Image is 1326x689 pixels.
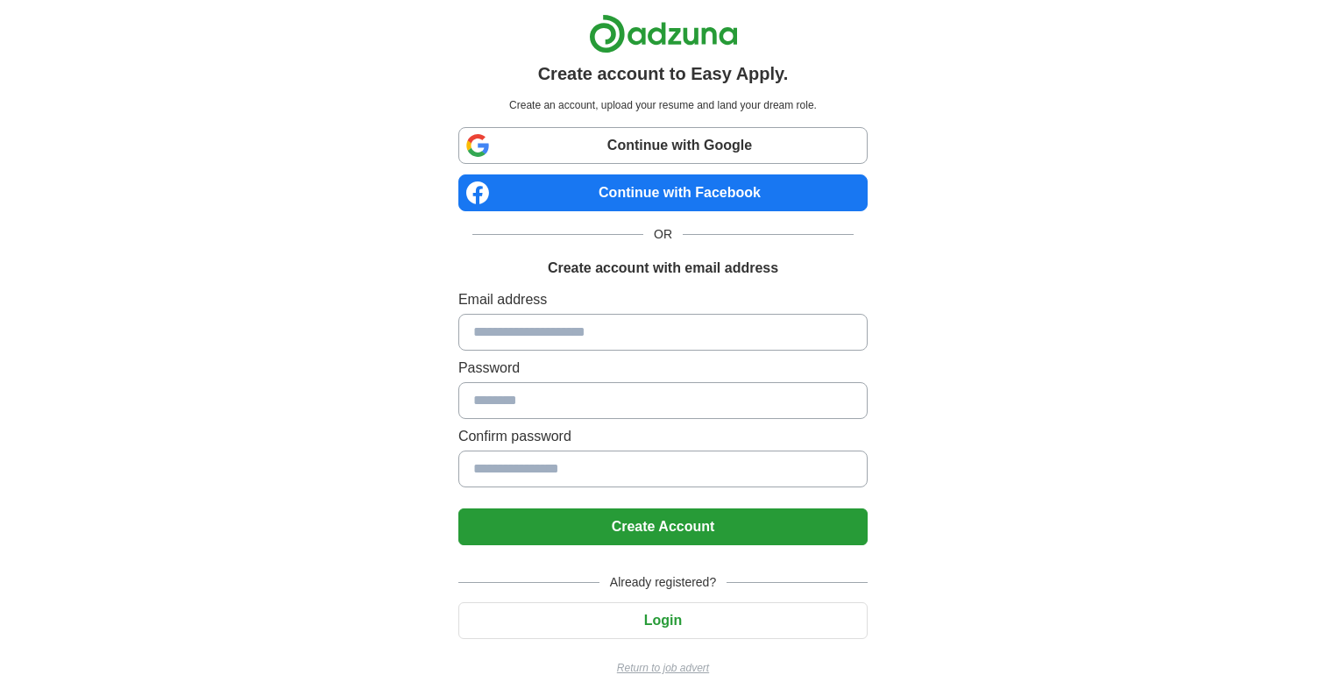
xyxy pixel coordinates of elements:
button: Create Account [458,508,868,545]
img: Adzuna logo [589,14,738,53]
label: Confirm password [458,426,868,447]
h1: Create account to Easy Apply. [538,60,789,87]
label: Password [458,358,868,379]
span: Already registered? [599,573,727,592]
a: Continue with Google [458,127,868,164]
button: Login [458,602,868,639]
h1: Create account with email address [548,258,778,279]
a: Continue with Facebook [458,174,868,211]
span: OR [643,225,683,244]
a: Return to job advert [458,660,868,676]
label: Email address [458,289,868,310]
p: Create an account, upload your resume and land your dream role. [462,97,864,113]
a: Login [458,613,868,628]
